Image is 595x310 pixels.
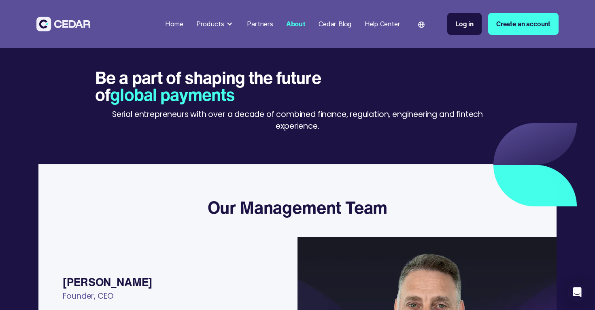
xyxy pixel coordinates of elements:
[162,15,186,33] a: Home
[447,13,482,35] a: Log in
[244,15,276,33] a: Partners
[63,274,281,290] div: [PERSON_NAME]
[365,19,400,29] div: Help Center
[286,19,306,29] div: About
[418,21,425,28] img: world icon
[247,19,273,29] div: Partners
[455,19,474,29] div: Log in
[110,82,235,107] span: global payments
[315,15,355,33] a: Cedar Blog
[567,282,587,302] div: Open Intercom Messenger
[165,19,183,29] div: Home
[95,108,500,132] p: Serial entrepreneurs with over a decade of combined finance, regulation, engineering and fintech ...
[361,15,404,33] a: Help Center
[488,13,559,35] a: Create an account
[283,15,309,33] a: About
[196,19,224,29] div: Products
[319,19,351,29] div: Cedar Blog
[95,69,338,103] h1: Be a part of shaping the future of
[193,16,237,32] div: Products
[208,197,388,217] h3: Our Management Team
